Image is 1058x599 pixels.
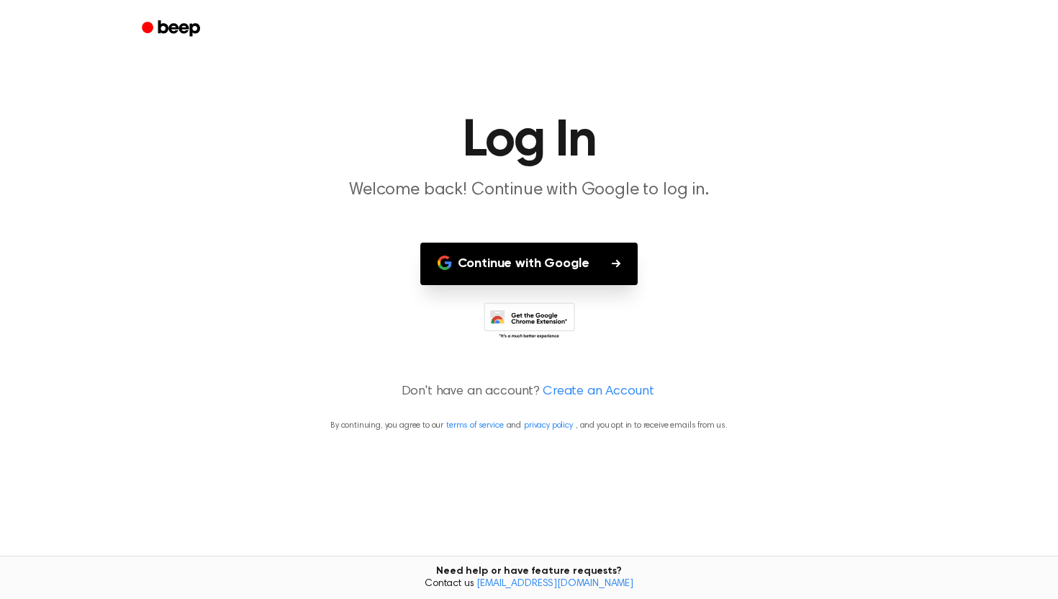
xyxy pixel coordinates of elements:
[543,382,654,402] a: Create an Account
[17,419,1041,432] p: By continuing, you agree to our and , and you opt in to receive emails from us.
[446,421,503,430] a: terms of service
[524,421,573,430] a: privacy policy
[420,243,638,285] button: Continue with Google
[160,115,898,167] h1: Log In
[476,579,633,589] a: [EMAIL_ADDRESS][DOMAIN_NAME]
[9,578,1049,591] span: Contact us
[17,382,1041,402] p: Don't have an account?
[132,15,213,43] a: Beep
[253,179,805,202] p: Welcome back! Continue with Google to log in.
